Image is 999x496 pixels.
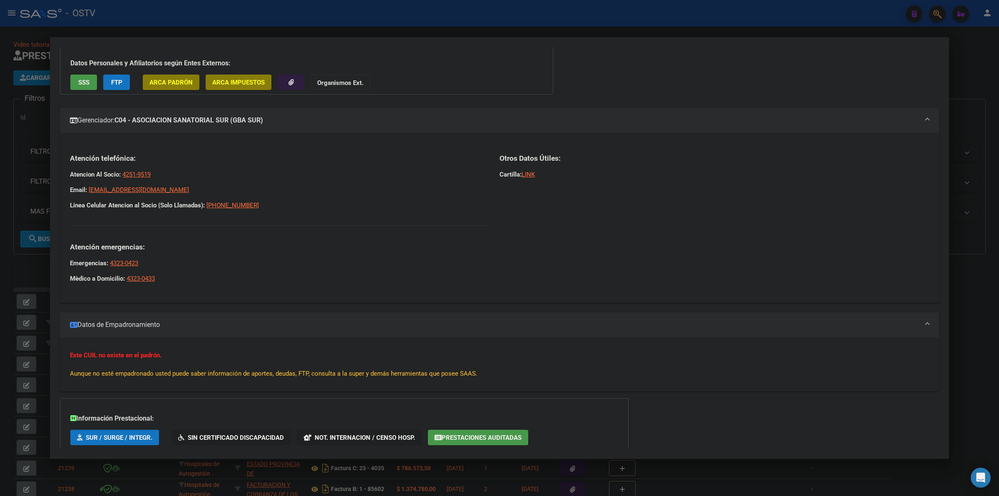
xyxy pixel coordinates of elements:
strong: Este CUIL no existe en el padrón. [70,351,162,359]
mat-expansion-panel-header: Gerenciador:C04 - ASOCIACION SANATORIAL SUR (GBA SUR) [60,108,939,133]
h3: Atención emergencias: [70,242,490,252]
button: Organismos Ext. [311,75,370,90]
a: 4323-0423 [110,259,138,267]
span: FTP [111,79,122,86]
strong: Atencion Al Socio: [70,171,121,178]
strong: Emergencias: [70,259,108,267]
button: ARCA Padrón [143,75,199,90]
div: Datos de Empadronamiento [60,337,939,391]
span: Prestaciones Auditadas [442,434,522,441]
button: SUR / SURGE / INTEGR. [70,430,159,445]
a: LINK [522,171,535,178]
a: [PHONE_NUMBER] [206,202,259,209]
span: ARCA Impuestos [212,79,265,86]
span: SSS [78,79,89,86]
h3: Atención telefónica: [70,154,490,163]
strong: C04 - ASOCIACION SANATORIAL SUR (GBA SUR) [114,115,263,125]
a: 4323-0433 [127,275,155,282]
div: Open Intercom Messenger [971,468,991,488]
span: Aunque no esté empadronado usted puede saber información de aportes, deudas, FTP, consulta a la s... [70,370,477,377]
h3: Otros Datos Útiles: [499,154,929,163]
a: 4251-9519 [122,171,151,178]
strong: Organismos Ext. [317,79,363,87]
mat-panel-title: Gerenciador: [70,115,919,125]
button: FTP [103,75,130,90]
span: Sin Certificado Discapacidad [188,434,284,441]
a: [EMAIL_ADDRESS][DOMAIN_NAME] [89,186,189,194]
button: SSS [70,75,97,90]
h3: Datos Personales y Afiliatorios según Entes Externos: [70,58,543,68]
div: Gerenciador:C04 - ASOCIACION SANATORIAL SUR (GBA SUR) [60,133,939,303]
strong: Mèdico a Domicilio: [70,275,125,282]
span: ARCA Padrón [149,79,193,86]
button: Sin Certificado Discapacidad [171,430,291,445]
button: Not. Internacion / Censo Hosp. [297,430,422,445]
button: ARCA Impuestos [206,75,271,90]
mat-expansion-panel-header: Datos de Empadronamiento [60,312,939,337]
span: SUR / SURGE / INTEGR. [86,434,152,441]
button: Prestaciones Auditadas [428,430,528,445]
mat-panel-title: Datos de Empadronamiento [70,320,919,330]
span: Not. Internacion / Censo Hosp. [315,434,415,441]
strong: Email: [70,186,87,194]
strong: Linea Celular Atencion al Socio (Solo Llamadas): [70,202,205,209]
h3: Información Prestacional: [70,414,618,424]
strong: Cartilla: [499,171,522,178]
